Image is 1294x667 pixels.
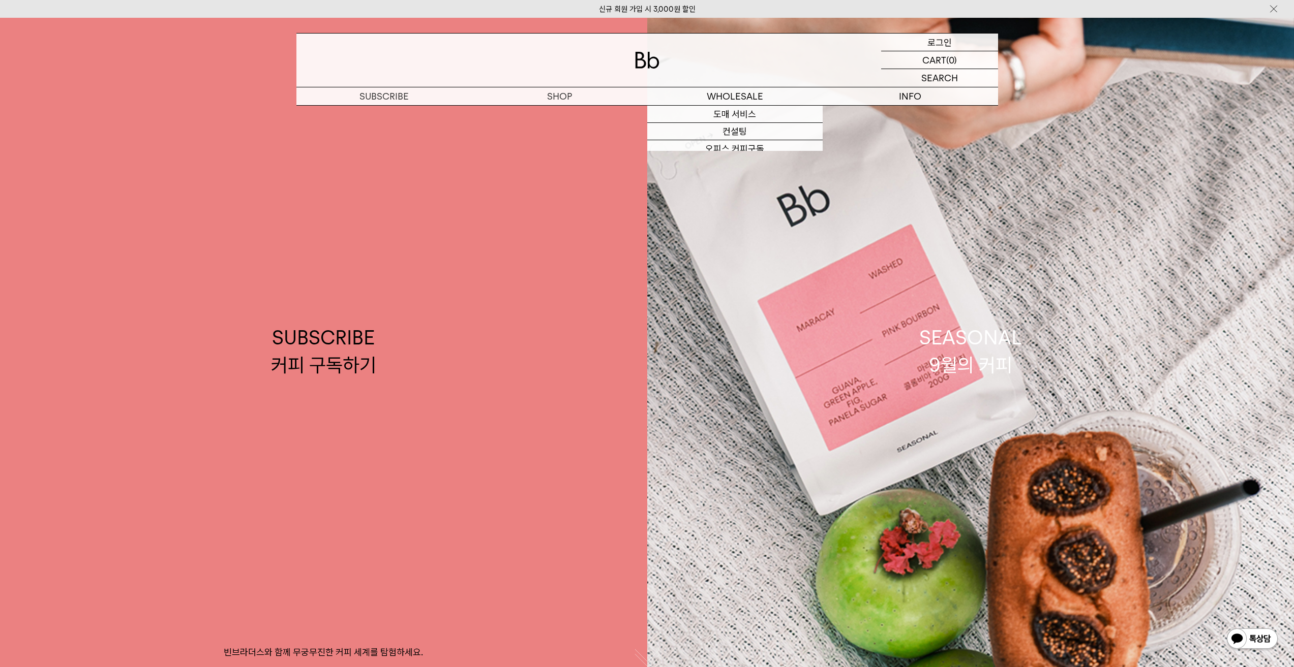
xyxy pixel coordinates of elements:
[881,51,998,69] a: CART (0)
[919,324,1022,378] div: SEASONAL 9월의 커피
[927,34,952,51] p: 로그인
[647,87,823,105] p: WHOLESALE
[647,106,823,123] a: 도매 서비스
[647,123,823,140] a: 컨설팅
[921,69,958,87] p: SEARCH
[647,140,823,157] a: 오피스 커피구독
[635,52,659,69] img: 로고
[946,51,957,69] p: (0)
[599,5,696,14] a: 신규 회원 가입 시 3,000원 할인
[296,87,472,105] a: SUBSCRIBE
[472,87,647,105] a: SHOP
[922,51,946,69] p: CART
[823,87,998,105] p: INFO
[881,34,998,51] a: 로그인
[271,324,376,378] div: SUBSCRIBE 커피 구독하기
[1226,627,1279,652] img: 카카오톡 채널 1:1 채팅 버튼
